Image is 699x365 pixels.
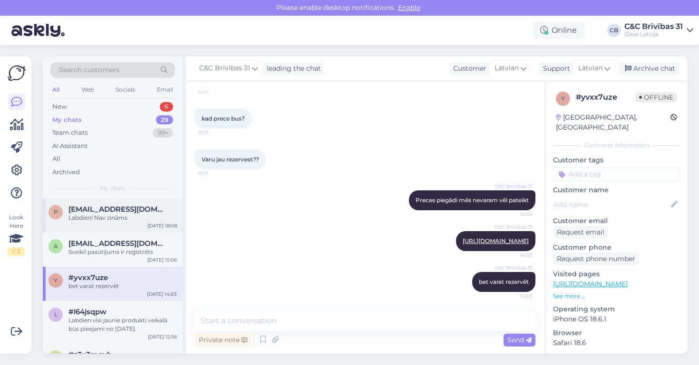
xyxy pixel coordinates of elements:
[553,185,680,195] p: Customer name
[553,216,680,226] p: Customer email
[68,205,167,214] span: patricijarozentale6200@gmail.com
[624,23,683,30] div: C&C Brīvības 31
[553,328,680,338] p: Browser
[635,92,677,103] span: Offline
[553,226,608,239] div: Request email
[198,129,233,136] span: 13:17
[607,24,621,37] div: CB
[553,304,680,314] p: Operating system
[52,154,60,164] div: All
[497,252,533,259] span: 14:03
[449,64,486,74] div: Customer
[553,243,680,253] p: Customer phone
[553,280,628,288] a: [URL][DOMAIN_NAME]
[576,92,635,103] div: # yvxx7uze
[59,65,119,75] span: Search customers
[553,292,680,300] p: See more ...
[495,63,519,74] span: Latvian
[198,170,233,177] span: 13:17
[497,292,533,299] span: 14:03
[553,314,680,324] p: iPhone OS 18.6.1
[54,208,58,215] span: p
[195,334,251,346] div: Private note
[52,102,67,112] div: New
[54,277,58,284] span: y
[52,168,80,177] div: Archived
[553,269,680,279] p: Visited pages
[561,95,565,102] span: y
[156,115,173,125] div: 29
[8,247,25,256] div: 1 / 3
[54,243,58,250] span: a
[263,64,321,74] div: leading the chat
[463,237,529,244] a: [URL][DOMAIN_NAME]
[495,183,533,190] span: C&C Brīvības 31
[114,84,137,96] div: Socials
[68,248,177,256] div: Sveiki! pasūtījums ir reģistrēts
[148,333,177,340] div: [DATE] 12:56
[68,316,177,333] div: Labdien visi jaunie produkti veikalā būs pieejami no [DATE].
[155,84,175,96] div: Email
[68,350,112,359] span: #z3x3mqvh
[553,253,639,265] div: Request phone number
[553,155,680,165] p: Customer tags
[495,264,533,271] span: C&C Brīvības 31
[79,84,96,96] div: Web
[68,282,177,290] div: bet varat rezervēt
[553,141,680,150] div: Customer information
[539,64,570,74] div: Support
[553,338,680,348] p: Safari 18.6
[497,211,533,218] span: 14:03
[199,63,250,74] span: C&C Brīvības 31
[624,23,693,38] a: C&C Brīvības 31iDeal Latvija
[68,214,177,222] div: Labdien! Nav zināms
[54,311,58,318] span: l
[507,336,532,344] span: Send
[202,156,259,163] span: Varu jau rezerveet??
[8,64,26,82] img: Askly Logo
[533,22,584,39] div: Online
[624,30,683,38] div: iDeal Latvija
[8,213,25,256] div: Look Here
[160,102,173,112] div: 6
[68,308,107,316] span: #l64jsqpw
[153,128,173,138] div: 99+
[100,184,126,193] span: My chats
[50,84,61,96] div: All
[198,88,233,95] span: 13:17
[52,115,82,125] div: My chats
[619,62,679,75] div: Archive chat
[147,222,177,229] div: [DATE] 18:08
[52,128,87,138] div: Team chats
[68,273,108,282] span: #yvxx7uze
[553,199,669,210] input: Add name
[479,278,529,285] span: bet varat rezervēt
[147,256,177,263] div: [DATE] 15:06
[578,63,602,74] span: Latvian
[68,239,167,248] span: assistantvero@gmail.com
[52,141,87,151] div: AI Assistant
[395,3,423,12] span: Enable
[495,224,533,231] span: C&C Brīvības 31
[556,112,670,132] div: [GEOGRAPHIC_DATA], [GEOGRAPHIC_DATA]
[553,167,680,181] input: Add a tag
[202,115,245,122] span: kad prece bus?
[416,197,529,204] span: Preces piegādi mēs nevaram vēl pateikt
[147,290,177,298] div: [DATE] 14:03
